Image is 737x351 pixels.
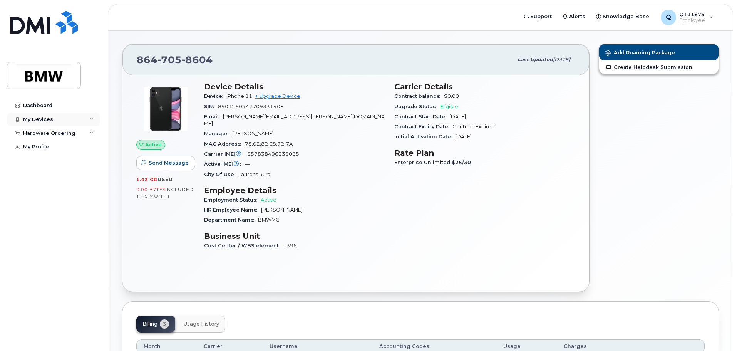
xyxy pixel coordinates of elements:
span: Department Name [204,217,258,223]
button: Add Roaming Package [599,44,719,60]
span: Active IMEI [204,161,245,167]
span: Manager [204,131,232,136]
span: Upgrade Status [394,104,440,109]
div: QT11675 [655,10,719,25]
span: [DATE] [553,57,570,62]
span: Contract Expired [452,124,495,129]
span: 1396 [283,243,297,249]
span: [PERSON_NAME][EMAIL_ADDRESS][PERSON_NAME][DOMAIN_NAME] [204,114,385,126]
h3: Device Details [204,82,385,91]
span: BMWMC [258,217,280,223]
span: Active [145,141,162,148]
span: Knowledge Base [603,13,649,20]
span: 1.03 GB [136,177,157,182]
span: Eligible [440,104,458,109]
span: [DATE] [449,114,466,119]
span: 8901260447709331408 [218,104,284,109]
span: Last updated [518,57,553,62]
span: 705 [157,54,182,65]
span: Send Message [149,159,189,166]
span: Enterprise Unlimited $25/30 [394,160,475,165]
span: Active [261,197,276,203]
span: Contract Start Date [394,114,449,119]
span: [DATE] [455,134,472,139]
a: + Upgrade Device [255,93,300,99]
span: 0.00 Bytes [136,187,166,192]
span: Device [204,93,226,99]
span: 78:02:8B:E8:7B:7A [245,141,293,147]
span: used [157,176,173,182]
span: Q [666,13,671,22]
img: iPhone_11.jpg [142,86,189,132]
span: Contract balance [394,93,444,99]
span: [PERSON_NAME] [261,207,303,213]
span: Add Roaming Package [605,50,675,57]
h3: Rate Plan [394,148,575,158]
span: Contract Expiry Date [394,124,452,129]
span: 357838496333065 [247,151,299,157]
a: Support [518,9,557,24]
span: Usage History [184,321,219,327]
span: Employee [679,17,705,24]
iframe: Messenger Launcher [703,317,731,345]
span: HR Employee Name [204,207,261,213]
span: Laurens Rural [238,171,271,177]
span: SIM [204,104,218,109]
button: Send Message [136,156,195,170]
a: Knowledge Base [591,9,655,24]
span: 8604 [182,54,213,65]
h3: Employee Details [204,186,385,195]
span: Employment Status [204,197,261,203]
span: Cost Center / WBS element [204,243,283,249]
span: Alerts [569,13,585,20]
span: — [245,161,250,167]
h3: Business Unit [204,232,385,241]
span: Support [530,13,552,20]
span: Carrier IMEI [204,151,247,157]
span: $0.00 [444,93,459,99]
h3: Carrier Details [394,82,575,91]
span: iPhone 11 [226,93,252,99]
a: Alerts [557,9,591,24]
span: City Of Use [204,171,238,177]
span: [PERSON_NAME] [232,131,274,136]
span: Email [204,114,223,119]
a: Create Helpdesk Submission [599,60,719,74]
span: 864 [137,54,213,65]
span: MAC Address [204,141,245,147]
span: Initial Activation Date [394,134,455,139]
